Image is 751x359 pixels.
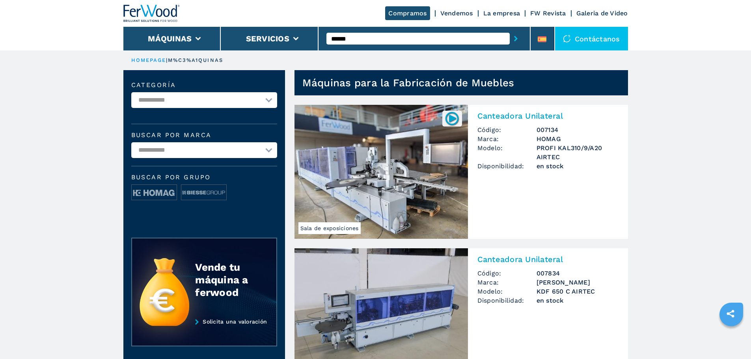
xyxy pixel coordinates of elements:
h3: 007834 [537,269,619,278]
span: Marca: [477,278,537,287]
span: Buscar por grupo [131,174,277,180]
span: Sala de exposiciones [298,222,361,234]
span: Modelo: [477,287,537,296]
button: Servicios [246,34,289,43]
h3: [PERSON_NAME] [537,278,619,287]
img: image [132,185,177,201]
img: Contáctanos [563,35,571,43]
label: Buscar por marca [131,132,277,138]
h1: Máquinas para la Fabricación de Muebles [302,76,514,89]
a: Canteadora Unilateral HOMAG PROFI KAL310/9/A20 AIRTECSala de exposiciones007134Canteadora Unilate... [294,105,628,239]
div: Contáctanos [555,27,628,50]
label: categoría [131,82,277,88]
img: 007134 [444,111,460,126]
span: en stock [537,296,619,305]
a: La empresa [483,9,520,17]
a: sharethis [721,304,740,324]
h3: PROFI KAL310/9/A20 AIRTEC [537,143,619,162]
span: | [166,57,168,63]
span: Código: [477,269,537,278]
a: FW Revista [530,9,566,17]
span: Disponibilidad: [477,296,537,305]
span: Marca: [477,134,537,143]
span: Modelo: [477,143,537,162]
h2: Canteadora Unilateral [477,111,619,121]
h3: KDF 650 C AIRTEC [537,287,619,296]
img: image [181,185,226,201]
img: Canteadora Unilateral HOMAG PROFI KAL310/9/A20 AIRTEC [294,105,468,239]
a: Vendemos [440,9,473,17]
span: en stock [537,162,619,171]
div: Vende tu máquina a ferwood [195,261,261,299]
span: Código: [477,125,537,134]
a: Galeria de Video [576,9,628,17]
span: Disponibilidad: [477,162,537,171]
a: Solicita una valoración [131,318,277,347]
iframe: Chat [717,324,745,353]
button: Máquinas [148,34,192,43]
p: m%C3%A1quinas [168,57,223,64]
img: Ferwood [123,5,180,22]
h3: HOMAG [537,134,619,143]
h3: 007134 [537,125,619,134]
h2: Canteadora Unilateral [477,255,619,264]
button: submit-button [510,30,522,48]
a: Compramos [385,6,430,20]
a: HOMEPAGE [131,57,166,63]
